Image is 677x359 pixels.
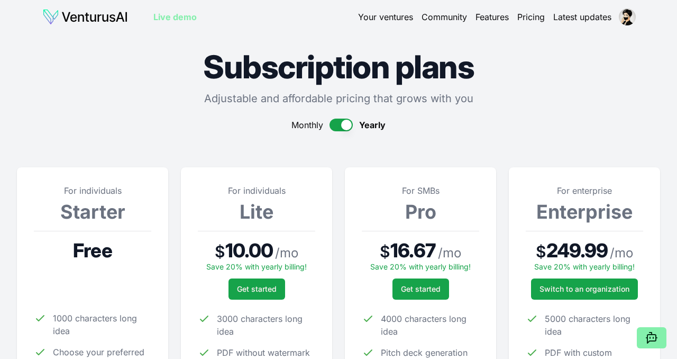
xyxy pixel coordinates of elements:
[526,201,643,222] h3: Enterprise
[401,284,441,294] span: Get started
[215,242,225,261] span: $
[362,184,479,197] p: For SMBs
[34,201,151,222] h3: Starter
[619,8,636,25] img: ACg8ocIDAvYNxnTuvWDfSIVEj_dGDnWh9LKToF3AWwvL-Fewc_Z6sppm=s96-c
[531,279,638,300] a: Switch to an organization
[225,240,273,261] span: 10.00
[53,312,151,337] span: 1000 characters long idea
[291,119,323,131] span: Monthly
[390,240,436,261] span: 16.67
[198,201,315,222] h3: Lite
[546,240,608,261] span: 249.99
[206,262,307,271] span: Save 20% with yearly billing!
[370,262,471,271] span: Save 20% with yearly billing!
[545,312,643,338] span: 5000 characters long idea
[422,11,467,23] a: Community
[153,11,197,23] a: Live demo
[553,11,611,23] a: Latest updates
[217,312,315,338] span: 3000 characters long idea
[237,284,277,294] span: Get started
[17,91,660,106] p: Adjustable and affordable pricing that grows with you
[392,279,449,300] button: Get started
[17,51,660,83] h1: Subscription plans
[438,245,461,262] span: / mo
[228,279,285,300] button: Get started
[198,184,315,197] p: For individuals
[42,8,128,25] img: logo
[34,184,151,197] p: For individuals
[275,245,298,262] span: / mo
[526,184,643,197] p: For enterprise
[536,242,546,261] span: $
[358,11,413,23] a: Your ventures
[517,11,545,23] a: Pricing
[380,242,390,261] span: $
[610,245,633,262] span: / mo
[381,346,468,359] span: Pitch deck generation
[362,201,479,222] h3: Pro
[381,312,479,338] span: 4000 characters long idea
[217,346,310,359] span: PDF without watermark
[534,262,635,271] span: Save 20% with yearly billing!
[359,119,386,131] span: Yearly
[475,11,509,23] a: Features
[73,240,112,261] span: Free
